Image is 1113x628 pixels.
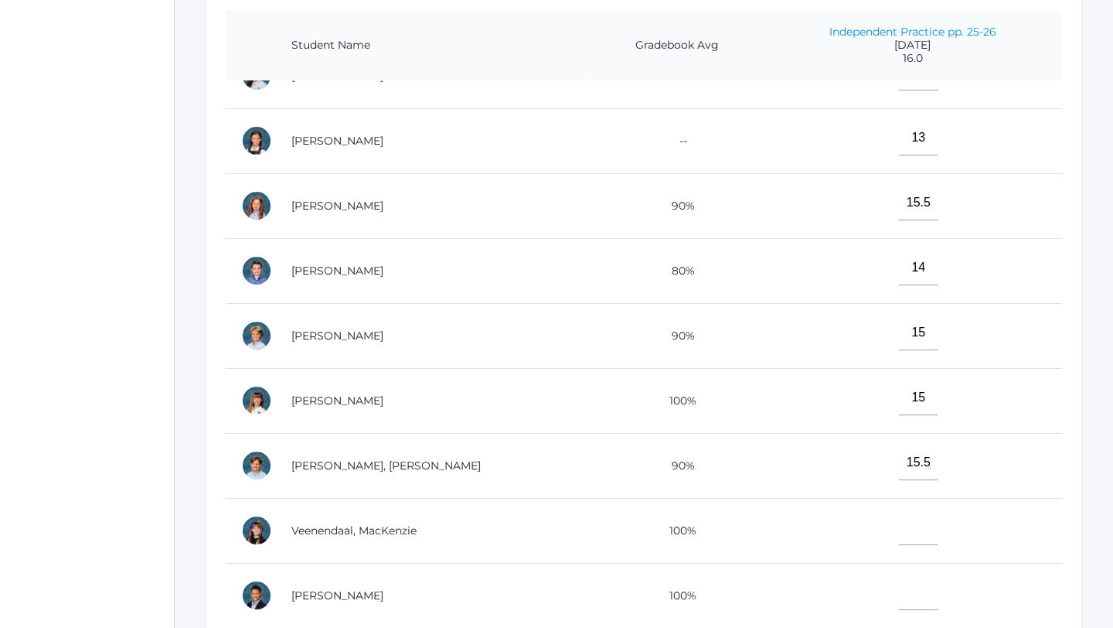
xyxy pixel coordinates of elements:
[276,10,591,81] th: Student Name
[291,524,417,538] a: Veenendaal, MacKenzie
[591,173,763,238] td: 90%
[591,563,763,628] td: 100%
[291,589,383,602] a: [PERSON_NAME]
[241,515,272,546] div: MacKenzie Veenendaal
[291,199,383,213] a: [PERSON_NAME]
[241,190,272,221] div: Adeline Porter
[241,320,272,351] div: William Sigwing
[241,255,272,286] div: Hunter Reid
[591,108,763,173] td: --
[591,10,763,81] th: Gradebook Avg
[591,238,763,303] td: 80%
[591,433,763,498] td: 90%
[291,264,383,278] a: [PERSON_NAME]
[779,52,1047,65] span: 16.0
[591,368,763,433] td: 100%
[291,459,481,473] a: [PERSON_NAME], [PERSON_NAME]
[241,125,272,156] div: Scarlett Maurer
[241,450,272,481] div: Huck Thompson
[591,303,763,368] td: 90%
[291,329,383,343] a: [PERSON_NAME]
[291,134,383,148] a: [PERSON_NAME]
[779,39,1047,52] span: [DATE]
[591,498,763,563] td: 100%
[829,25,996,39] a: Independent Practice pp. 25-26
[291,394,383,408] a: [PERSON_NAME]
[241,580,272,611] div: Elijah Waite
[241,385,272,416] div: Keilani Taylor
